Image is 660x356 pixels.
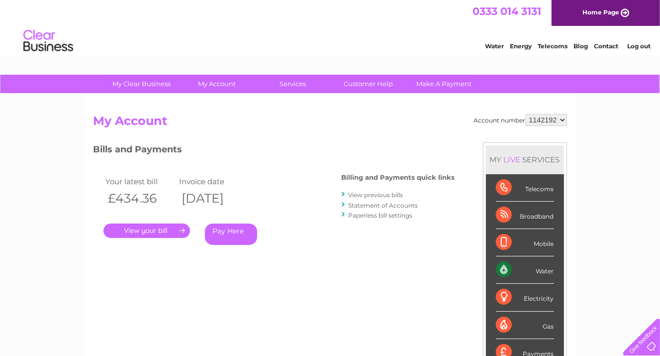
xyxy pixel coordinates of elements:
a: 0333 014 3131 [472,5,541,17]
div: Broadband [496,202,554,229]
td: Your latest bill [103,175,177,188]
a: View previous bills [349,191,403,199]
div: Electricity [496,284,554,311]
th: £434.36 [103,188,177,209]
th: [DATE] [177,188,250,209]
a: Make A Payment [403,75,485,93]
h3: Bills and Payments [94,142,455,160]
a: Water [485,42,504,50]
a: My Account [176,75,258,93]
div: Gas [496,312,554,339]
a: Statement of Accounts [349,202,418,209]
a: Log out [627,42,651,50]
a: Paperless bill settings [349,212,413,219]
a: . [103,224,190,238]
a: Services [252,75,334,93]
div: MY SERVICES [486,145,564,174]
div: Water [496,256,554,284]
a: Energy [510,42,532,50]
h2: My Account [94,114,567,133]
a: Blog [573,42,588,50]
div: LIVE [502,155,523,164]
a: Contact [594,42,618,50]
a: My Clear Business [100,75,183,93]
td: Invoice date [177,175,250,188]
a: Customer Help [327,75,409,93]
h4: Billing and Payments quick links [342,174,455,181]
div: Mobile [496,229,554,256]
div: Account number [474,114,567,126]
img: logo.png [23,26,74,56]
a: Pay Here [205,224,257,245]
div: Telecoms [496,174,554,202]
div: Clear Business is a trading name of Verastar Limited (registered in [GEOGRAPHIC_DATA] No. 3667643... [95,5,566,48]
a: Telecoms [538,42,567,50]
